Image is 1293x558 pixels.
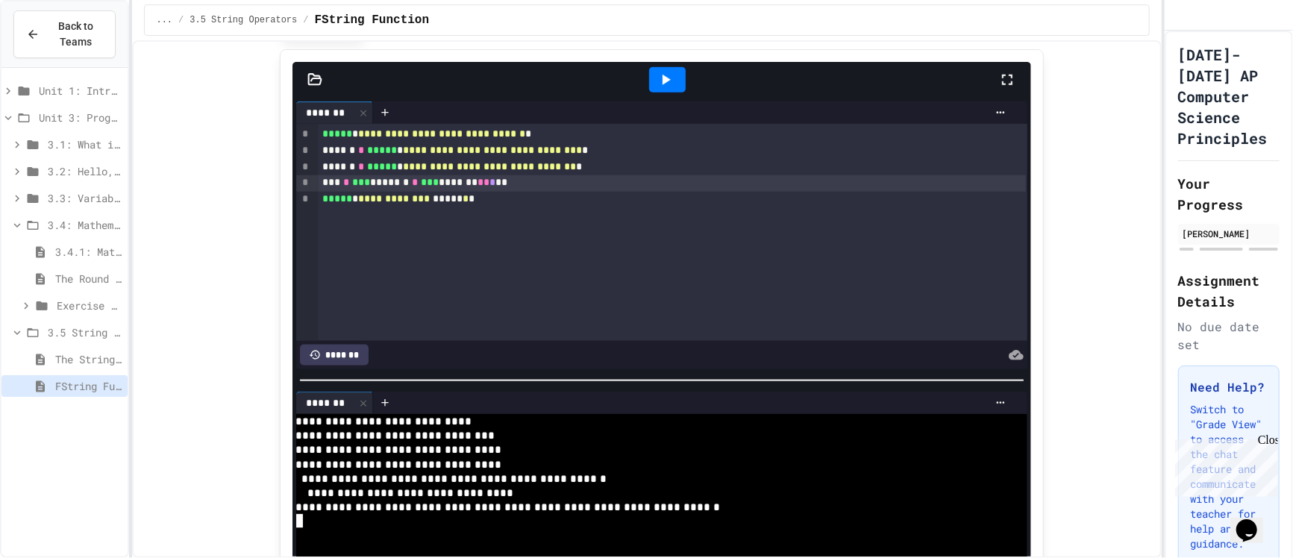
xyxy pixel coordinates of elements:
[1191,378,1268,396] h3: Need Help?
[1191,402,1268,551] p: Switch to "Grade View" to access the chat feature and communicate with your teacher for help and ...
[303,14,308,26] span: /
[190,14,297,26] span: 3.5 String Operators
[39,83,122,98] span: Unit 1: Intro to Computer Science
[1230,498,1278,543] iframe: chat widget
[57,298,122,313] span: Exercise - Mathematical Operators
[48,137,122,152] span: 3.1: What is Code?
[55,271,122,286] span: The Round Function
[55,378,122,394] span: FString Function
[1178,173,1280,215] h2: Your Progress
[6,6,103,95] div: Chat with us now!Close
[55,244,122,260] span: 3.4.1: Mathematical Operators
[48,163,122,179] span: 3.2: Hello, World!
[1169,433,1278,497] iframe: chat widget
[39,110,122,125] span: Unit 3: Programming with Python
[48,190,122,206] span: 3.3: Variables and Data Types
[13,10,116,58] button: Back to Teams
[157,14,173,26] span: ...
[55,351,122,367] span: The String Module
[178,14,184,26] span: /
[315,11,430,29] span: FString Function
[48,217,122,233] span: 3.4: Mathematical Operators
[48,19,103,50] span: Back to Teams
[1183,227,1276,240] div: [PERSON_NAME]
[1178,270,1280,312] h2: Assignment Details
[48,325,122,340] span: 3.5 String Operators
[1178,318,1280,354] div: No due date set
[1178,44,1280,148] h1: [DATE]-[DATE] AP Computer Science Principles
